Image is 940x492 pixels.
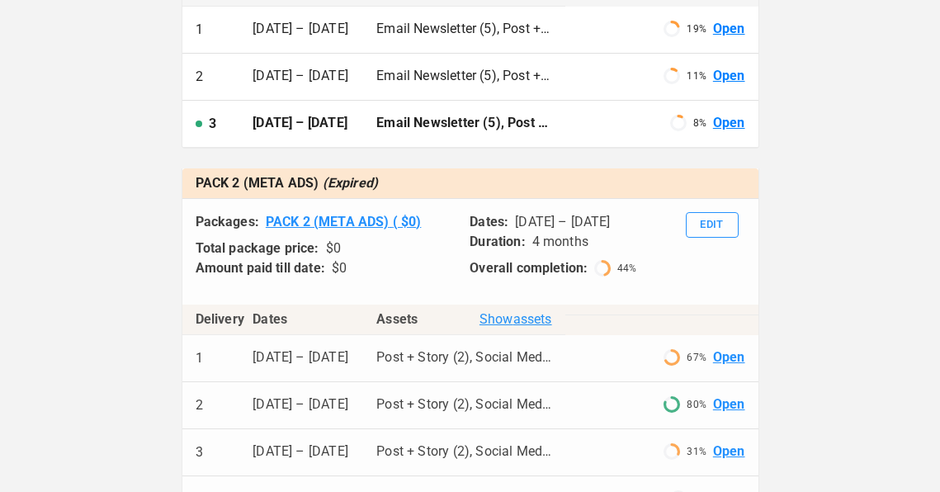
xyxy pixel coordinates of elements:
[713,395,745,414] a: Open
[323,175,379,191] span: (Expired)
[196,212,259,232] p: Packages:
[239,335,363,382] td: [DATE] – [DATE]
[239,305,363,335] th: Dates
[470,212,508,232] p: Dates:
[196,442,203,462] p: 3
[376,310,551,329] div: Assets
[687,397,706,412] p: 80 %
[266,212,421,232] a: PACK 2 (META ADS) ( $0)
[239,429,363,476] td: [DATE] – [DATE]
[713,348,745,367] a: Open
[196,348,203,368] p: 1
[686,212,739,238] button: Edit
[376,114,551,133] p: Email Newsletter (5), Post + Story (4), Remix Video (3)
[182,168,758,199] th: PACK 2 (META ADS)
[470,232,525,252] p: Duration:
[713,114,745,133] a: Open
[713,20,745,39] a: Open
[182,305,240,335] th: Delivery
[532,232,588,252] p: 4 months
[326,239,341,258] div: $ 0
[470,258,588,278] p: Overall completion:
[239,7,363,54] td: [DATE] – [DATE]
[713,67,745,86] a: Open
[515,212,610,232] p: [DATE] – [DATE]
[376,20,551,39] p: Email Newsletter (5), Post + Story (4)
[239,101,363,148] td: [DATE] – [DATE]
[617,261,636,276] p: 44 %
[196,395,203,415] p: 2
[687,21,706,36] p: 19 %
[196,239,319,258] p: Total package price:
[687,350,706,365] p: 67 %
[376,67,551,86] p: Email Newsletter (5), Post + Story (4)
[332,258,347,278] div: $ 0
[687,69,706,83] p: 11 %
[182,168,758,199] table: active packages table
[693,116,706,130] p: 8 %
[376,442,551,461] p: Post + Story (2), Social Media Posting (2), Image Ad (6), UGC (2), Remix Video (3)
[196,258,325,278] p: Amount paid till date:
[239,54,363,101] td: [DATE] – [DATE]
[376,348,551,367] p: Post + Story (2), Social Media Posting (2), Image Ad (6), UGC (4)
[479,310,552,329] span: Show assets
[376,395,551,414] p: Post + Story (2), Social Media Posting (2), Image Ad (6), UGC (2)
[713,442,745,461] a: Open
[196,20,203,40] p: 1
[196,67,203,87] p: 2
[687,444,706,459] p: 31 %
[239,382,363,429] td: [DATE] – [DATE]
[209,114,216,134] p: 3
